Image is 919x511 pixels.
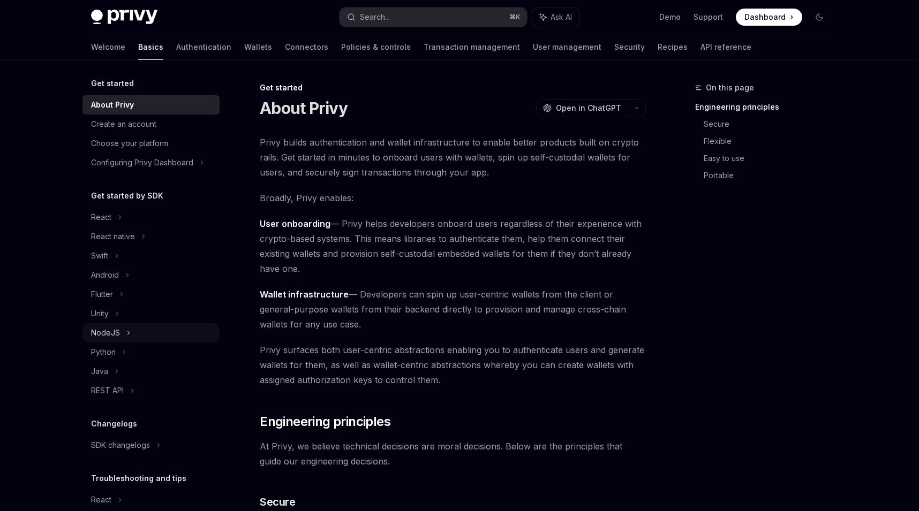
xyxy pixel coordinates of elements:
a: Engineering principles [695,98,837,116]
a: Basics [138,34,163,60]
span: Privy builds authentication and wallet infrastructure to enable better products built on crypto r... [260,135,646,180]
span: Privy surfaces both user-centric abstractions enabling you to authenticate users and generate wal... [260,342,646,387]
button: Ask AI [532,7,579,27]
a: Easy to use [704,150,837,167]
span: Engineering principles [260,413,390,430]
span: — Developers can spin up user-centric wallets from the client or general-purpose wallets from the... [260,287,646,332]
div: SDK changelogs [91,439,150,452]
div: Swift [91,249,108,262]
div: Get started [260,82,646,93]
div: Unity [91,307,109,320]
h5: Get started by SDK [91,189,163,202]
a: Create an account [82,115,220,134]
div: Choose your platform [91,137,168,150]
div: React [91,211,111,224]
a: Secure [704,116,837,133]
div: Configuring Privy Dashboard [91,156,193,169]
span: Open in ChatGPT [556,103,621,113]
a: Portable [704,167,837,184]
a: Connectors [285,34,328,60]
a: Recipes [658,34,688,60]
a: Welcome [91,34,125,60]
strong: User onboarding [260,218,330,229]
a: About Privy [82,95,220,115]
strong: Wallet infrastructure [260,289,349,300]
img: dark logo [91,10,157,25]
a: Security [614,34,645,60]
h5: Troubleshooting and tips [91,472,186,485]
a: Wallets [244,34,272,60]
div: Python [91,346,116,359]
a: Support [694,12,723,22]
div: Android [91,269,119,281]
div: Search... [360,11,390,24]
a: Choose your platform [82,134,220,153]
div: Java [91,365,108,378]
a: API reference [700,34,751,60]
button: Toggle dark mode [811,9,828,26]
button: Search...⌘K [340,7,527,27]
a: Demo [659,12,681,22]
span: On this page [706,81,754,94]
div: REST API [91,384,124,397]
span: At Privy, we believe technical decisions are moral decisions. Below are the principles that guide... [260,439,646,469]
a: Policies & controls [341,34,411,60]
h1: About Privy [260,98,348,118]
span: Dashboard [744,12,786,22]
h5: Changelogs [91,417,137,430]
span: Broadly, Privy enables: [260,190,646,205]
a: Dashboard [736,9,802,26]
a: Transaction management [424,34,520,60]
div: NodeJS [91,326,120,339]
a: Flexible [704,133,837,150]
h5: Get started [91,77,134,90]
button: Open in ChatGPT [536,99,628,117]
span: ⌘ K [509,13,521,21]
div: About Privy [91,98,134,111]
div: Create an account [91,118,156,131]
div: Flutter [91,288,113,301]
a: Authentication [176,34,231,60]
span: — Privy helps developers onboard users regardless of their experience with crypto-based systems. ... [260,216,646,276]
div: React native [91,230,135,243]
a: User management [533,34,601,60]
span: Secure [260,494,295,509]
span: Ask AI [551,12,572,22]
div: React [91,493,111,506]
